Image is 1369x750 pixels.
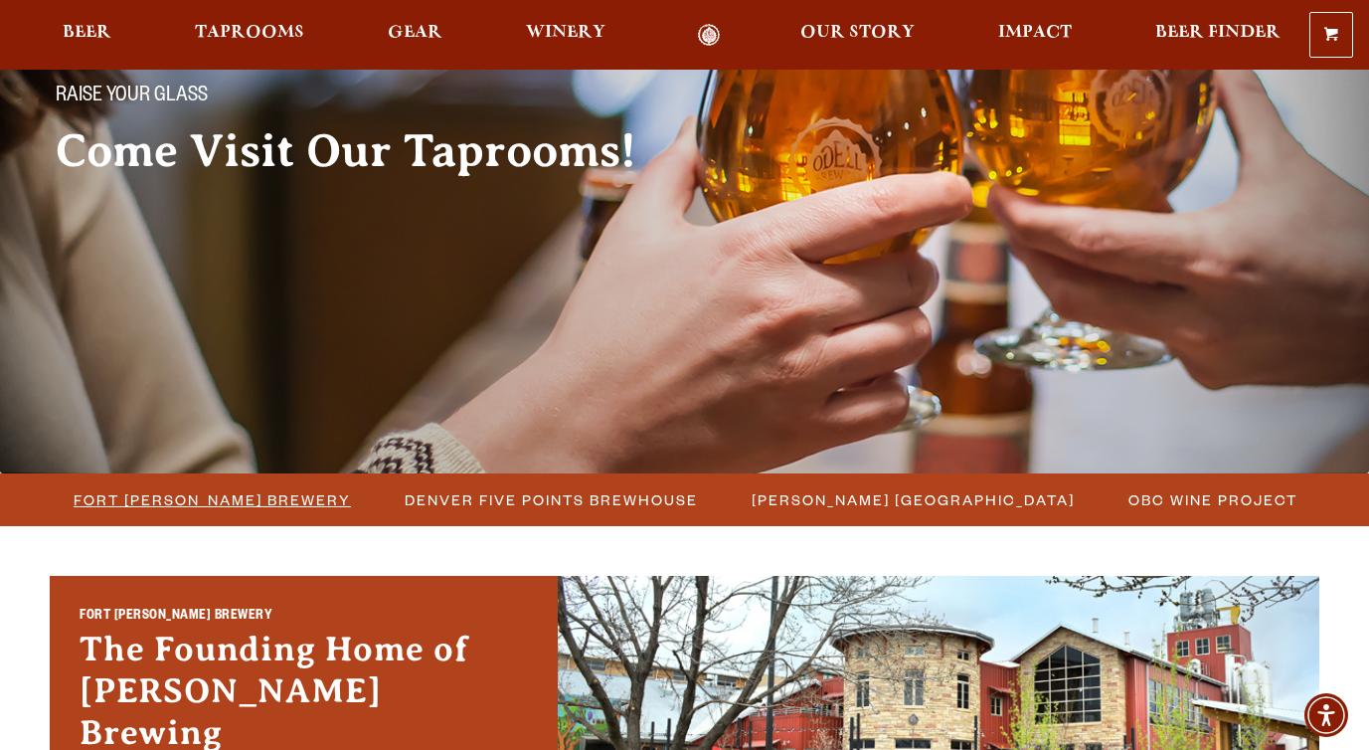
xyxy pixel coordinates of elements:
[405,485,698,514] span: Denver Five Points Brewhouse
[800,25,915,41] span: Our Story
[62,485,361,514] a: Fort [PERSON_NAME] Brewery
[50,24,124,47] a: Beer
[998,25,1072,41] span: Impact
[388,25,442,41] span: Gear
[526,25,605,41] span: Winery
[80,607,528,630] h2: Fort [PERSON_NAME] Brewery
[74,485,351,514] span: Fort [PERSON_NAME] Brewery
[393,485,708,514] a: Denver Five Points Brewhouse
[1128,485,1297,514] span: OBC Wine Project
[740,485,1085,514] a: [PERSON_NAME] [GEOGRAPHIC_DATA]
[672,24,747,47] a: Odell Home
[56,85,208,110] span: Raise your glass
[195,25,304,41] span: Taprooms
[63,25,111,41] span: Beer
[1142,24,1293,47] a: Beer Finder
[513,24,618,47] a: Winery
[182,24,317,47] a: Taprooms
[375,24,455,47] a: Gear
[1304,693,1348,737] div: Accessibility Menu
[1116,485,1307,514] a: OBC Wine Project
[787,24,928,47] a: Our Story
[985,24,1085,47] a: Impact
[56,126,676,176] h2: Come Visit Our Taprooms!
[752,485,1075,514] span: [PERSON_NAME] [GEOGRAPHIC_DATA]
[1155,25,1281,41] span: Beer Finder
